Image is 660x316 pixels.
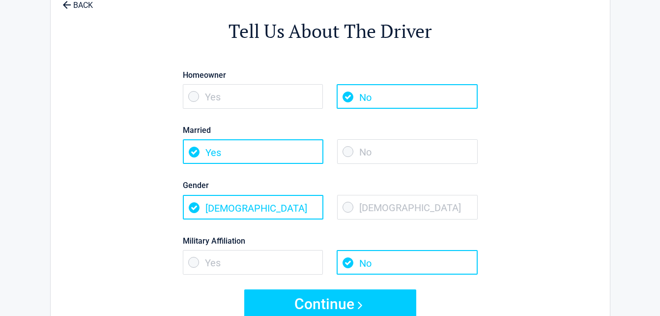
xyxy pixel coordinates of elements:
[337,139,478,164] span: No
[183,139,323,164] span: Yes
[337,84,477,109] span: No
[183,68,478,82] label: Homeowner
[337,195,478,220] span: [DEMOGRAPHIC_DATA]
[183,84,323,109] span: Yes
[183,124,478,137] label: Married
[183,195,323,220] span: [DEMOGRAPHIC_DATA]
[183,179,478,192] label: Gender
[105,19,556,44] h2: Tell Us About The Driver
[337,250,477,275] span: No
[183,234,478,248] label: Military Affiliation
[183,250,323,275] span: Yes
